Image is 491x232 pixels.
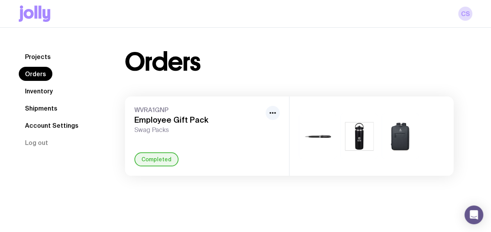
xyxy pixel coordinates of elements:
[19,136,54,150] button: Log out
[125,50,200,75] h1: Orders
[134,106,262,114] span: WVRA1GNP
[134,126,262,134] span: Swag Packs
[464,205,483,224] div: Open Intercom Messenger
[19,67,52,81] a: Orders
[458,7,472,21] a: CS
[19,84,59,98] a: Inventory
[19,50,57,64] a: Projects
[134,115,262,125] h3: Employee Gift Pack
[19,118,85,132] a: Account Settings
[134,152,179,166] div: Completed
[19,101,64,115] a: Shipments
